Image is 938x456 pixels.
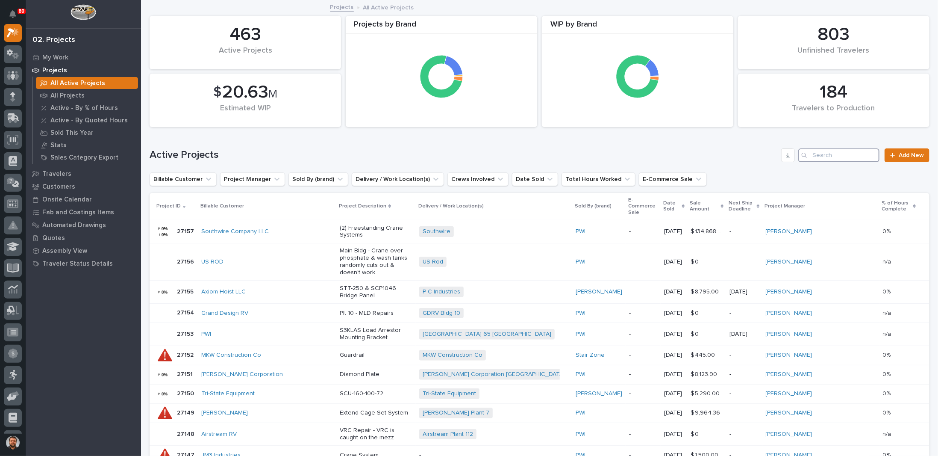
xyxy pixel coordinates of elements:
[423,409,489,417] a: [PERSON_NAME] Plant 7
[423,431,473,438] a: Airstream Plant 112
[629,258,657,266] p: -
[753,104,915,122] div: Travelers to Production
[201,352,261,359] a: MKW Construction Co
[201,331,211,338] a: PWI
[33,151,141,163] a: Sales Category Export
[729,258,759,266] p: -
[729,390,759,397] p: -
[729,371,759,378] p: -
[150,303,929,323] tr: 2715427154 Grand Design RV Plt 10 - MLD RepairsGDRV Bldg 10 PWI -[DATE]$ 0$ 0 -[PERSON_NAME] n/an/a
[766,390,812,397] a: [PERSON_NAME]
[575,201,612,211] p: Sold By (brand)
[26,219,141,231] a: Automated Drawings
[19,8,24,14] p: 60
[42,54,68,62] p: My Work
[663,198,679,214] p: Date Sold
[50,154,118,162] p: Sales Category Export
[664,431,684,438] p: [DATE]
[753,82,915,103] div: 184
[220,172,285,186] button: Project Manager
[423,352,482,359] a: MKW Construction Co
[177,408,196,417] p: 27149
[883,350,893,359] p: 0%
[340,327,412,341] p: S3KLAS Load Arrestor Mounting Bracket
[691,350,717,359] p: $ 445.00
[352,172,444,186] button: Delivery / Work Location(s)
[33,139,141,151] a: Stats
[766,288,812,296] a: [PERSON_NAME]
[883,287,893,296] p: 0%
[664,409,684,417] p: [DATE]
[150,243,929,280] tr: 2715627156 US ROD Main Bldg - Crane over phosphate & wash tanks randomly cuts out & doesn't workU...
[50,80,105,87] p: All Active Projects
[26,64,141,77] a: Projects
[150,384,929,403] tr: 2715027150 Tri-State Equipment SCU-160-100-72Tri-State Equipment [PERSON_NAME] -[DATE]$ 5,290.00$...
[691,329,700,338] p: $ 0
[50,142,67,149] p: Stats
[340,427,412,441] p: VRC Repair - VRC is caught on the mezz
[11,10,22,24] div: Notifications60
[150,423,929,446] tr: 2714827148 Airstream RV VRC Repair - VRC is caught on the mezzAirstream Plant 112 PWI -[DATE]$ 0$...
[177,329,195,338] p: 27153
[753,24,915,45] div: 803
[288,172,348,186] button: Sold By (brand)
[177,308,196,317] p: 27154
[150,281,929,304] tr: 2715527155 Axiom Hoist LLC STT-250 & SCP1046 Bridge PanelP C Industries [PERSON_NAME] -[DATE]$ 8,...
[629,390,657,397] p: -
[32,36,75,45] div: 02. Projects
[177,369,194,378] p: 27151
[26,193,141,206] a: Onsite Calendar
[753,46,915,64] div: Unfinished Travelers
[4,434,22,452] button: users-avatar
[691,257,700,266] p: $ 0
[423,258,443,266] a: US Rod
[50,104,118,112] p: Active - By % of Hours
[729,288,759,296] p: [DATE]
[42,170,71,178] p: Travelers
[222,83,268,101] span: 20.63
[50,92,85,100] p: All Projects
[576,228,585,235] a: PWI
[729,352,759,359] p: -
[691,429,700,438] p: $ 0
[629,409,657,417] p: -
[42,196,92,204] p: Onsite Calendar
[576,390,622,397] a: [PERSON_NAME]
[883,226,893,235] p: 0%
[883,308,893,317] p: n/a
[4,5,22,23] button: Notifications
[26,51,141,64] a: My Work
[766,371,812,378] a: [PERSON_NAME]
[883,329,893,338] p: n/a
[691,226,725,235] p: $ 134,868.27
[33,77,141,89] a: All Active Projects
[339,201,386,211] p: Project Description
[691,388,721,397] p: $ 5,290.00
[150,220,929,243] tr: 2715727157 Southwire Company LLC (2) Freestanding Crane SystemsSouthwire PWI -[DATE]$ 134,868.27$...
[156,201,181,211] p: Project ID
[629,228,657,235] p: -
[330,2,354,12] a: Projects
[628,195,658,217] p: E-Commerce Sale
[629,331,657,338] p: -
[33,127,141,139] a: Sold This Year
[268,89,277,100] span: M
[42,183,75,191] p: Customers
[150,149,778,161] h1: Active Projects
[150,403,929,423] tr: 2714927149 [PERSON_NAME] Extend Cage Set System[PERSON_NAME] Plant 7 PWI -[DATE]$ 9,964.36$ 9,964...
[729,198,755,214] p: Next Ship Deadline
[423,228,450,235] a: Southwire
[691,308,700,317] p: $ 0
[26,231,141,244] a: Quotes
[50,129,94,137] p: Sold This Year
[639,172,707,186] button: E-Commerce Sale
[177,257,196,266] p: 27156
[42,209,114,216] p: Fab and Coatings Items
[201,409,248,417] a: [PERSON_NAME]
[690,198,719,214] p: Sale Amount
[729,431,759,438] p: -
[340,310,412,317] p: Plt 10 - MLD Repairs
[201,288,246,296] a: Axiom Hoist LLC
[664,288,684,296] p: [DATE]
[150,172,217,186] button: Billable Customer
